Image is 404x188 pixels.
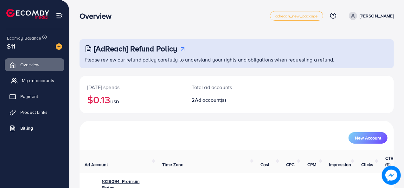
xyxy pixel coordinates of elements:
[56,12,63,19] img: menu
[7,42,15,51] span: $11
[20,109,48,115] span: Product Links
[87,83,177,91] p: [DATE] spends
[385,155,394,168] span: CTR (%)
[5,90,64,103] a: Payment
[85,56,390,63] p: Please review our refund policy carefully to understand your rights and obligations when requesti...
[260,161,270,168] span: Cost
[6,9,49,19] img: logo
[94,44,177,53] h3: [AdReach] Refund Policy
[346,12,394,20] a: [PERSON_NAME]
[20,93,38,100] span: Payment
[361,161,373,168] span: Clicks
[5,122,64,134] a: Billing
[286,161,294,168] span: CPC
[87,94,177,106] h2: $0.13
[110,99,119,105] span: USD
[307,161,316,168] span: CPM
[5,74,64,87] a: My ad accounts
[20,125,33,131] span: Billing
[7,35,41,41] span: Ecomdy Balance
[382,166,401,185] img: image
[56,43,62,50] img: image
[162,161,183,168] span: Time Zone
[329,161,351,168] span: Impression
[195,96,226,103] span: Ad account(s)
[360,12,394,20] p: [PERSON_NAME]
[192,97,255,103] h2: 2
[270,11,323,21] a: adreach_new_package
[80,11,117,21] h3: Overview
[85,161,108,168] span: Ad Account
[5,58,64,71] a: Overview
[275,14,318,18] span: adreach_new_package
[20,62,39,68] span: Overview
[349,132,388,144] button: New Account
[5,106,64,119] a: Product Links
[355,136,381,140] span: New Account
[22,77,54,84] span: My ad accounts
[192,83,255,91] p: Total ad accounts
